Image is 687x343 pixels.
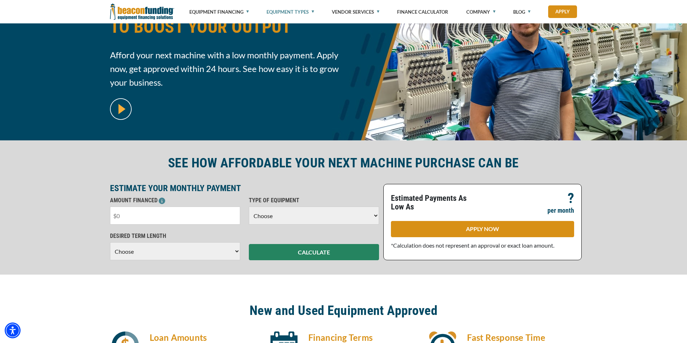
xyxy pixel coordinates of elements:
[110,207,240,225] input: $0
[110,232,240,240] p: DESIRED TERM LENGTH
[5,322,21,338] div: Accessibility Menu
[547,206,574,215] p: per month
[249,196,379,205] p: TYPE OF EQUIPMENT
[110,196,240,205] p: AMOUNT FINANCED
[249,244,379,260] button: CALCULATE
[391,194,478,211] p: Estimated Payments As Low As
[391,242,554,249] span: *Calculation does not represent an approval or exact loan amount.
[110,184,379,193] p: ESTIMATE YOUR MONTHLY PAYMENT
[110,302,577,319] h2: New and Used Equipment Approved
[548,5,577,18] a: Apply
[110,48,339,89] span: Afford your next machine with a low monthly payment. Apply now, get approved within 24 hours. See...
[110,155,577,171] h2: SEE HOW AFFORDABLE YOUR NEXT MACHINE PURCHASE CAN BE
[110,98,132,120] img: video modal pop-up play button
[110,17,339,37] span: TO BOOST YOUR OUTPUT
[568,194,574,203] p: ?
[391,221,574,237] a: APPLY NOW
